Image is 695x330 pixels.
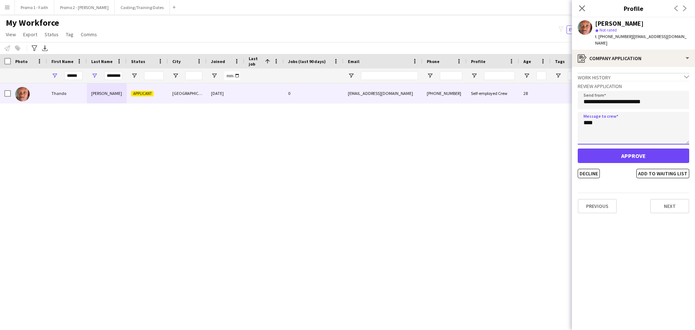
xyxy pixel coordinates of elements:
span: Status [131,59,145,64]
span: Last job [249,56,262,67]
div: Self-employed Crew [467,83,519,103]
span: My Workforce [6,17,59,28]
span: Profile [471,59,485,64]
span: Comms [81,31,97,38]
span: View [6,31,16,38]
img: Thando Halimani [15,87,30,101]
div: Work history [578,73,689,81]
h3: Review Application [578,83,689,89]
button: Casting/Training Dates [115,0,170,14]
span: Phone [427,59,439,64]
span: Export [23,31,37,38]
span: t. [PHONE_NUMBER] [595,34,633,39]
input: Phone Filter Input [440,71,462,80]
input: Tags Filter Input [568,71,580,80]
button: Open Filter Menu [51,72,58,79]
span: City [172,59,181,64]
div: [EMAIL_ADDRESS][DOMAIN_NAME] [344,83,422,103]
button: Open Filter Menu [348,72,354,79]
button: Add to waiting list [636,169,689,178]
div: 0 [284,83,344,103]
input: Last Name Filter Input [104,71,122,80]
button: Open Filter Menu [91,72,98,79]
div: Company application [572,50,695,67]
div: [GEOGRAPHIC_DATA] [168,83,207,103]
span: Status [45,31,59,38]
a: Tag [63,30,76,39]
button: Next [650,199,689,213]
input: City Filter Input [185,71,202,80]
span: Applicant [131,91,153,96]
a: Export [20,30,40,39]
div: [DATE] [207,83,244,103]
span: Joined [211,59,225,64]
span: Tag [66,31,73,38]
button: Promo 1 - Faith [15,0,54,14]
div: 28 [519,83,551,103]
a: Comms [78,30,100,39]
span: Jobs (last 90 days) [288,59,326,64]
span: Not rated [599,27,617,33]
div: [PERSON_NAME] [87,83,127,103]
button: Decline [578,169,600,178]
span: Age [523,59,531,64]
span: Tags [555,59,565,64]
button: Open Filter Menu [427,72,433,79]
app-action-btn: Advanced filters [30,44,39,53]
button: Open Filter Menu [523,72,530,79]
input: Joined Filter Input [224,71,240,80]
button: Open Filter Menu [172,72,179,79]
button: Open Filter Menu [471,72,477,79]
span: Photo [15,59,28,64]
span: First Name [51,59,73,64]
button: Promo 2 - [PERSON_NAME] [54,0,115,14]
app-action-btn: Export XLSX [41,44,49,53]
div: [PERSON_NAME] [595,20,644,27]
input: First Name Filter Input [64,71,83,80]
button: Previous [578,199,617,213]
h3: Profile [572,4,695,13]
div: Thando [47,83,87,103]
a: Status [42,30,62,39]
input: Profile Filter Input [484,71,515,80]
button: Open Filter Menu [555,72,561,79]
span: Email [348,59,359,64]
input: Age Filter Input [536,71,546,80]
button: Open Filter Menu [211,72,218,79]
span: Last Name [91,59,113,64]
button: Everyone11,257 [566,25,605,34]
div: [PHONE_NUMBER] [422,83,467,103]
button: Open Filter Menu [131,72,138,79]
span: | [EMAIL_ADDRESS][DOMAIN_NAME] [595,34,687,46]
button: Approve [578,149,689,163]
input: Status Filter Input [144,71,164,80]
a: View [3,30,19,39]
input: Email Filter Input [361,71,418,80]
